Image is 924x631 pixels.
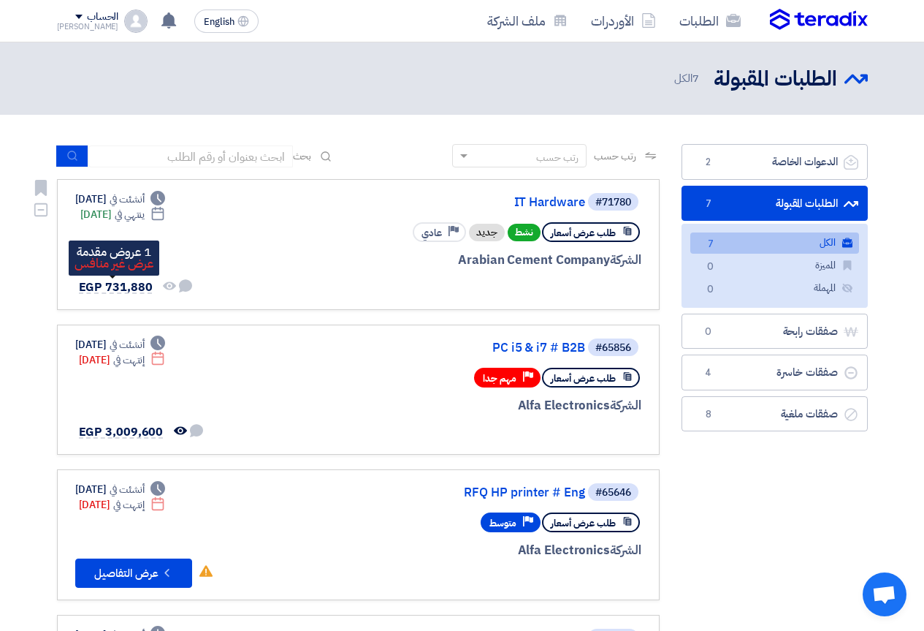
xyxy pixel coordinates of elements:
[700,407,717,422] span: 8
[595,197,631,208] div: #71780
[124,10,148,33] img: profile_test.png
[690,278,859,299] a: المهملة
[194,10,259,33] button: English
[293,486,585,499] a: RFQ HP printer # Eng
[595,343,631,353] div: #65856
[110,337,145,352] span: أنشئت في
[110,482,145,497] span: أنشئت في
[681,144,868,180] a: الدعوات الخاصة2
[668,4,752,38] a: الطلبات
[79,279,153,296] span: EGP 731,880
[508,224,541,241] span: نشط
[290,541,641,560] div: Alfa Electronics
[88,146,293,167] input: ابحث بعنوان أو رقم الطلب
[702,237,719,252] span: 7
[293,196,585,209] a: IT Hardware
[476,4,579,38] a: ملف الشركة
[681,186,868,222] a: الطلبات المقبولة7
[681,314,868,349] a: صفقات رابحة0
[551,516,616,530] span: طلب عرض أسعار
[293,148,312,164] span: بحث
[79,352,166,368] div: [DATE]
[681,355,868,390] a: صفقات خاسرة4
[79,423,164,441] span: EGP 3,009,600
[536,150,579,165] div: رتب حسب
[75,559,192,588] button: عرض التفاصيل
[113,497,145,513] span: إنتهت في
[57,23,119,31] div: [PERSON_NAME]
[700,197,717,211] span: 7
[770,9,868,31] img: Teradix logo
[714,65,837,94] h2: الطلبات المقبولة
[690,255,859,276] a: المميزة
[690,233,859,254] a: الكل
[610,251,641,269] span: الشركة
[681,396,868,432] a: صفقات ملغية8
[489,516,516,530] span: متوسط
[579,4,668,38] a: الأوردرات
[110,192,145,207] span: أنشئت في
[594,148,635,164] span: رتب حسب
[469,224,505,241] div: جديد
[75,192,166,207] div: [DATE]
[863,573,906,616] div: Open chat
[700,325,717,339] span: 0
[204,17,234,27] span: English
[79,497,166,513] div: [DATE]
[87,11,118,23] div: الحساب
[293,341,585,355] a: PC i5 & i7 # B2B
[75,482,166,497] div: [DATE]
[700,366,717,380] span: 4
[674,70,702,87] span: الكل
[80,207,166,222] div: [DATE]
[610,541,641,559] span: الشركة
[113,352,145,368] span: إنتهت في
[75,246,153,258] div: 1 عروض مقدمة
[551,371,616,385] span: طلب عرض أسعار
[290,396,641,415] div: Alfa Electronics
[702,282,719,298] span: 0
[610,396,641,415] span: الشركة
[700,155,717,170] span: 2
[692,70,699,86] span: 7
[702,260,719,275] span: 0
[421,226,442,240] span: عادي
[595,488,631,498] div: #65646
[75,337,166,352] div: [DATE]
[115,207,145,222] span: ينتهي في
[75,258,153,270] div: عرض غير منافس
[290,251,641,270] div: Arabian Cement Company
[551,226,616,240] span: طلب عرض أسعار
[483,371,516,385] span: مهم جدا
